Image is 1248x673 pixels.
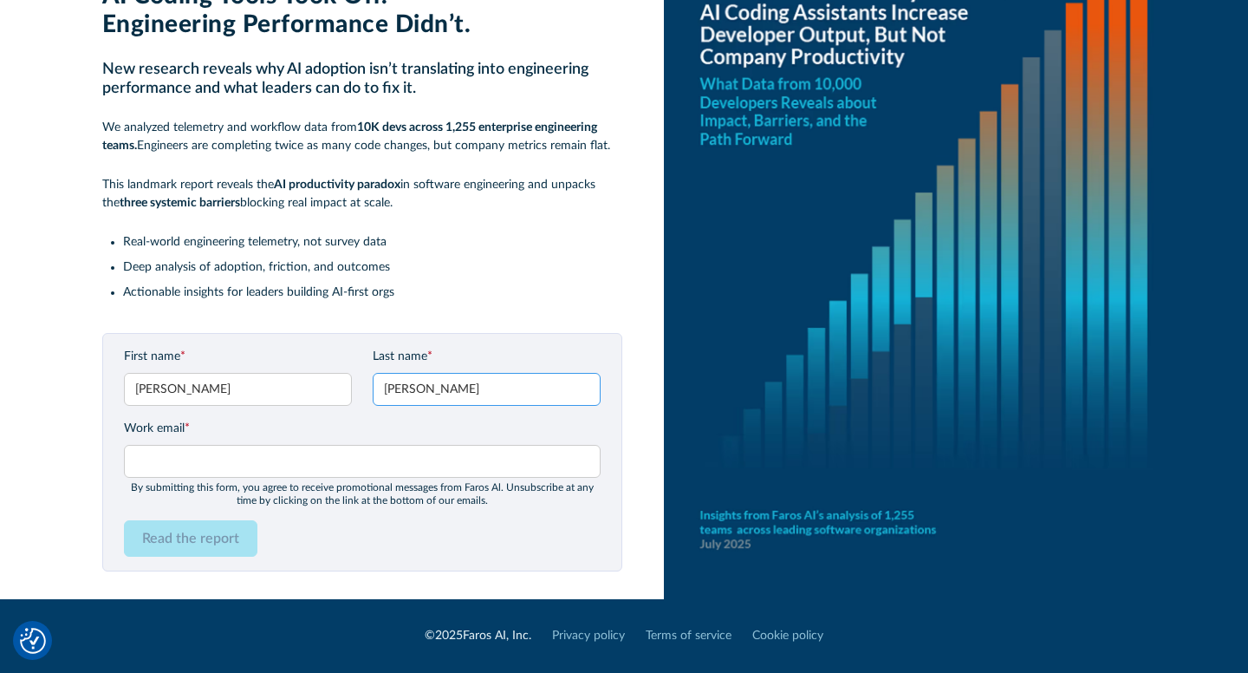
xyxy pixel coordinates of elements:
[102,176,622,212] p: This landmark report reveals the in software engineering and unpacks the blocking real impact at ...
[124,481,601,506] div: By submitting this form, you agree to receive promotional messages from Faros Al. Unsubscribe at ...
[124,348,352,366] label: First name
[435,630,463,642] span: 2025
[102,121,597,152] strong: 10K devs across 1,255 enterprise engineering teams.
[124,420,601,438] label: Work email
[373,348,601,366] label: Last name
[425,627,531,645] div: © Faros AI, Inc.
[123,258,622,277] li: Deep analysis of adoption, friction, and outcomes
[20,628,46,654] img: Revisit consent button
[124,520,257,557] input: Read the report
[646,627,731,645] a: Terms of service
[274,179,400,191] strong: AI productivity paradox
[102,10,622,40] h1: Engineering Performance Didn’t.
[124,348,601,557] form: Email Form
[120,197,240,209] strong: three systemic barriers
[123,284,622,302] li: Actionable insights for leaders building AI-first orgs
[123,233,622,252] li: Real-world engineering telemetry, not survey data
[752,627,823,645] a: Cookie policy
[552,627,625,645] a: Privacy policy
[102,119,622,155] p: We analyzed telemetry and workflow data from Engineers are completing twice as many code changes,...
[20,628,46,654] button: Cookie Settings
[102,61,622,98] h2: New research reveals why AI adoption isn’t translating into engineering performance and what lead...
